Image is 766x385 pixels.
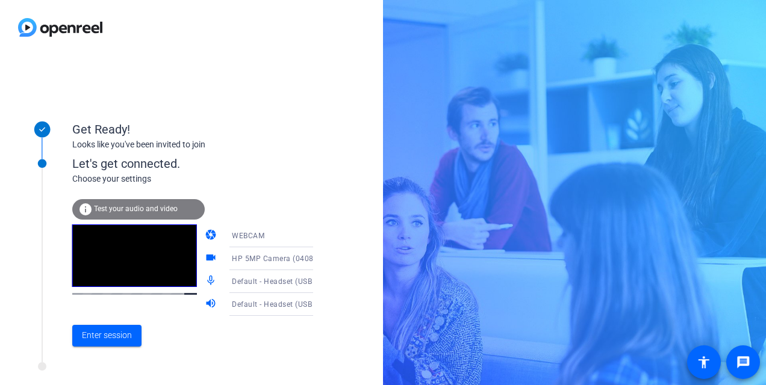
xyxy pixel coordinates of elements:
[232,253,337,263] span: HP 5MP Camera (0408:545b)
[205,297,219,312] mat-icon: volume_up
[72,173,338,185] div: Choose your settings
[78,202,93,217] mat-icon: info
[205,229,219,243] mat-icon: camera
[205,251,219,266] mat-icon: videocam
[94,205,178,213] span: Test your audio and video
[232,299,371,309] span: Default - Headset (USB Audio Interface)
[736,355,750,369] mat-icon: message
[697,355,711,369] mat-icon: accessibility
[205,274,219,289] mat-icon: mic_none
[72,120,313,138] div: Get Ready!
[82,329,132,342] span: Enter session
[72,138,313,151] div: Looks like you've been invited to join
[72,325,142,346] button: Enter session
[232,232,264,240] span: WEBCAM
[232,276,371,286] span: Default - Headset (USB Audio Interface)
[72,155,338,173] div: Let's get connected.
